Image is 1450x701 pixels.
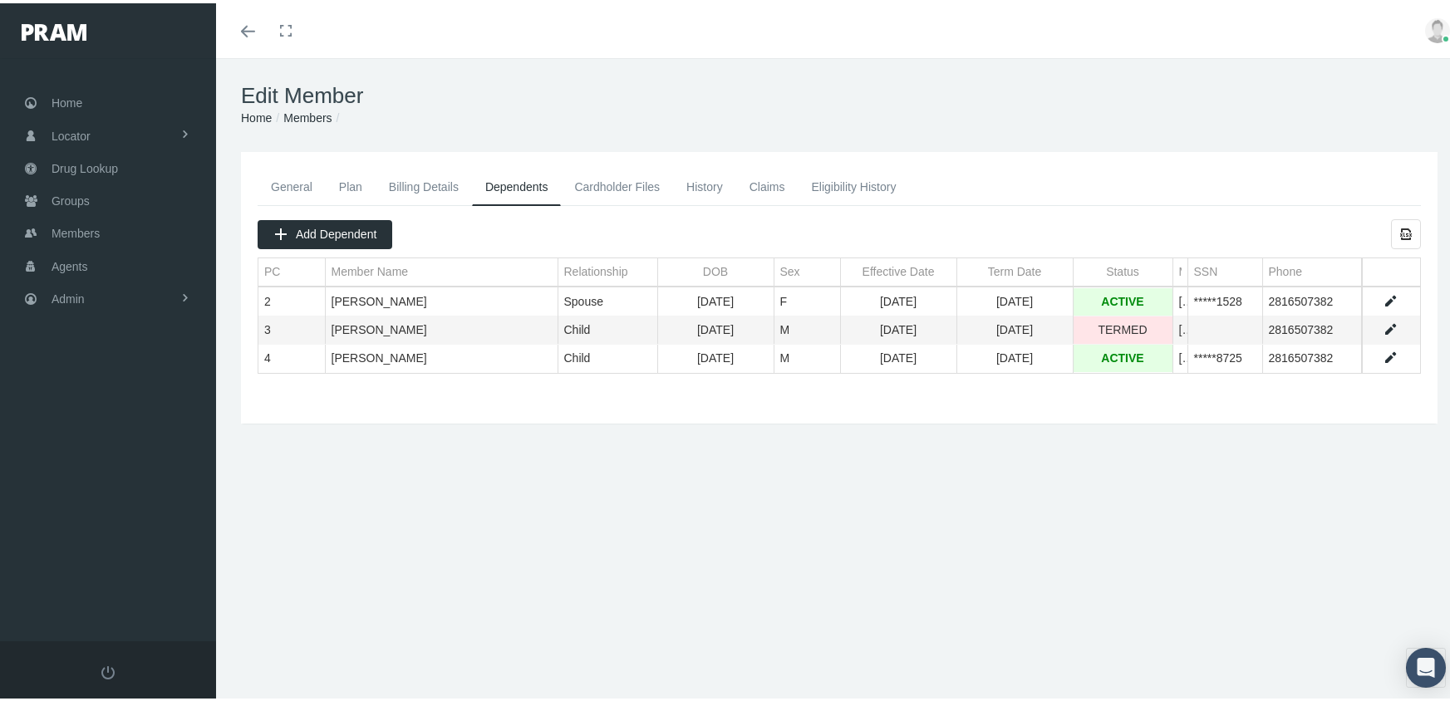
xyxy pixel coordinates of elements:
a: Claims [736,165,799,202]
td: [STREET_ADDRESS] [1172,285,1187,313]
a: General [258,165,326,202]
td: Column DOB [657,255,774,283]
td: [DATE] [657,313,774,341]
td: Column Member Address [1172,255,1187,283]
td: ACTIVE [1073,341,1172,370]
td: Child [558,313,657,341]
a: Eligibility History [798,165,909,202]
td: [DATE] [956,313,1073,341]
td: 3 [258,313,325,341]
span: Locator [52,117,91,149]
div: Relationship [564,261,628,277]
td: 4714 CASHEL CIR, HOUSTON, TX 77069 [1172,341,1187,370]
div: Member Address [1179,261,1182,277]
span: Members [52,214,100,246]
td: 2816507382 [1262,313,1362,341]
div: Phone [1269,261,1302,277]
td: TERMED [1073,313,1172,341]
div: Data grid toolbar [258,216,1421,246]
a: Edit [1383,347,1398,362]
td: 2816507382 [1262,341,1362,370]
div: DOB [703,261,728,277]
td: ACTIVE [1073,285,1172,313]
a: Dependents [472,165,562,203]
td: F [774,285,840,313]
div: Open Intercom Messenger [1406,645,1446,684]
td: Column Relationship [558,255,657,283]
div: PC [264,261,280,277]
img: user-placeholder.jpg [1425,15,1450,40]
span: Agents [52,248,88,279]
div: SSN [1194,261,1218,277]
div: Add Dependent [258,217,392,246]
td: Column Status [1073,255,1172,283]
td: [STREET_ADDRESS] [1172,313,1187,341]
td: Column SSN [1187,255,1262,283]
a: Cardholder Files [561,165,673,202]
td: Column Sex [774,255,840,283]
h1: Edit Member [241,80,1438,105]
div: Sex [780,261,800,277]
td: [DATE] [657,341,774,370]
td: 2816507382 [1262,285,1362,313]
td: Column PC [258,255,325,283]
div: Effective Date [863,261,935,277]
a: History [673,165,736,202]
div: Data grid [258,216,1421,370]
td: Column Phone [1262,255,1362,283]
span: Admin [52,280,85,311]
td: 2 [258,285,325,313]
td: Column Member Name [325,255,558,283]
img: PRAM_20_x_78.png [22,21,86,37]
td: M [774,313,840,341]
span: Drug Lookup [52,150,118,181]
div: Term Date [988,261,1042,277]
td: [DATE] [840,285,956,313]
span: Home [52,84,82,115]
td: Child [558,341,657,370]
div: Status [1106,261,1139,277]
td: [PERSON_NAME] [325,341,558,370]
span: Add Dependent [296,224,376,238]
a: Edit [1383,319,1398,334]
div: Member Name [332,261,409,277]
span: Groups [52,182,90,213]
td: 4 [258,341,325,370]
td: Column Term Date [956,255,1073,283]
td: [DATE] [956,285,1073,313]
a: Billing Details [376,165,472,202]
div: Export all data to Excel [1391,216,1421,246]
td: [PERSON_NAME] [325,313,558,341]
td: [DATE] [657,285,774,313]
td: Spouse [558,285,657,313]
td: [DATE] [840,313,956,341]
td: [DATE] [956,341,1073,370]
a: Edit [1383,291,1398,306]
a: Home [241,108,272,121]
td: [DATE] [840,341,956,370]
a: Members [283,108,332,121]
a: Plan [326,165,376,202]
td: [PERSON_NAME] [325,285,558,313]
td: M [774,341,840,370]
td: Column Effective Date [840,255,956,283]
